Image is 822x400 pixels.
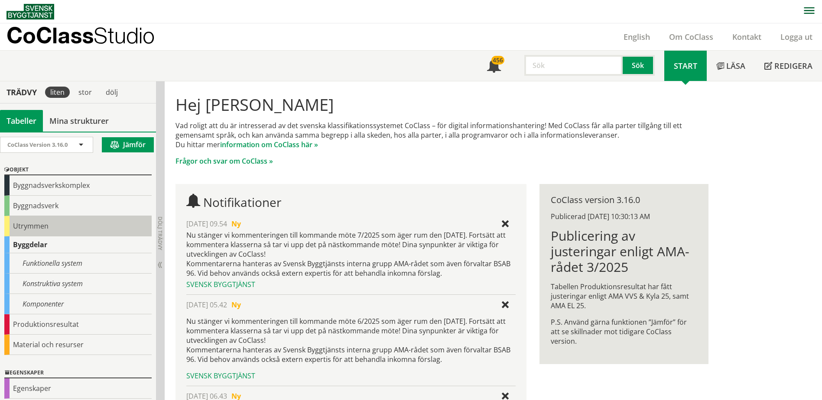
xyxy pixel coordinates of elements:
div: Svensk Byggtjänst [186,280,515,289]
div: Publicerad [DATE] 10:30:13 AM [551,212,697,221]
div: Konstruktiva system [4,274,152,294]
div: Produktionsresultat [4,314,152,335]
span: Ny [231,219,241,229]
div: Trädvy [2,87,42,97]
a: Om CoClass [660,32,723,42]
p: CoClass [6,30,155,40]
span: Redigera [774,61,812,71]
a: Start [664,51,707,81]
p: Tabellen Produktionsresultat har fått justeringar enligt AMA VVS & Kyla 25, samt AMA EL 25. [551,282,697,310]
div: Svensk Byggtjänst [186,371,515,381]
span: Notifikationer [487,60,501,74]
div: Material och resurser [4,335,152,355]
a: Frågor och svar om CoClass » [175,156,273,166]
div: liten [45,87,70,98]
div: Utrymmen [4,216,152,236]
div: Byggdelar [4,236,152,253]
span: Dölj trädvy [156,216,164,250]
div: Byggnadsverk [4,196,152,216]
a: information om CoClass här » [220,140,318,149]
span: CoClass Version 3.16.0 [7,141,68,148]
span: Läsa [726,61,745,71]
button: Sök [623,55,655,76]
a: Läsa [707,51,755,81]
div: Nu stänger vi kommenteringen till kommande möte 7/2025 som äger rum den [DATE]. Fortsätt att komm... [186,230,515,278]
span: Notifikationer [203,194,281,210]
p: Nu stänger vi kommenteringen till kommande möte 6/2025 som äger rum den [DATE]. Fortsätt att komm... [186,316,515,364]
div: Objekt [4,165,152,175]
p: Vad roligt att du är intresserad av det svenska klassifikationssystemet CoClass – för digital inf... [175,121,708,149]
button: Jämför [102,137,154,152]
span: [DATE] 09.54 [186,219,227,229]
span: Ny [231,300,241,310]
div: stor [73,87,97,98]
a: Kontakt [723,32,771,42]
span: Start [674,61,697,71]
div: Egenskaper [4,368,152,378]
a: Mina strukturer [43,110,115,132]
a: Redigera [755,51,822,81]
p: P.S. Använd gärna funktionen ”Jämför” för att se skillnader mot tidigare CoClass version. [551,317,697,346]
span: [DATE] 05.42 [186,300,227,310]
a: CoClassStudio [6,23,173,50]
div: dölj [101,87,123,98]
div: 456 [491,56,504,65]
input: Sök [524,55,623,76]
h1: Publicering av justeringar enligt AMA-rådet 3/2025 [551,228,697,275]
div: Egenskaper [4,378,152,399]
img: Svensk Byggtjänst [6,4,54,19]
div: Komponenter [4,294,152,314]
div: CoClass version 3.16.0 [551,195,697,205]
div: Byggnadsverkskomplex [4,175,152,196]
a: Logga ut [771,32,822,42]
a: English [614,32,660,42]
h1: Hej [PERSON_NAME] [175,95,708,114]
span: Studio [94,23,155,48]
div: Funktionella system [4,253,152,274]
a: 456 [478,51,510,81]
